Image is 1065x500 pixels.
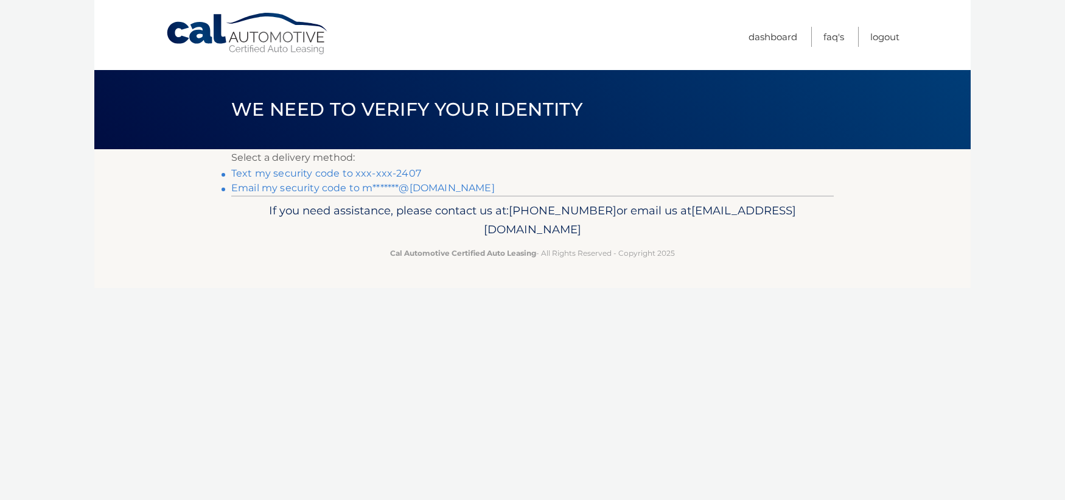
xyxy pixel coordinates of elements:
[231,182,495,194] a: Email my security code to m*******@[DOMAIN_NAME]
[231,98,582,121] span: We need to verify your identity
[390,248,536,258] strong: Cal Automotive Certified Auto Leasing
[166,12,330,55] a: Cal Automotive
[239,247,826,259] p: - All Rights Reserved - Copyright 2025
[509,203,616,217] span: [PHONE_NUMBER]
[823,27,844,47] a: FAQ's
[239,201,826,240] p: If you need assistance, please contact us at: or email us at
[870,27,899,47] a: Logout
[749,27,797,47] a: Dashboard
[231,167,421,179] a: Text my security code to xxx-xxx-2407
[231,149,834,166] p: Select a delivery method:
